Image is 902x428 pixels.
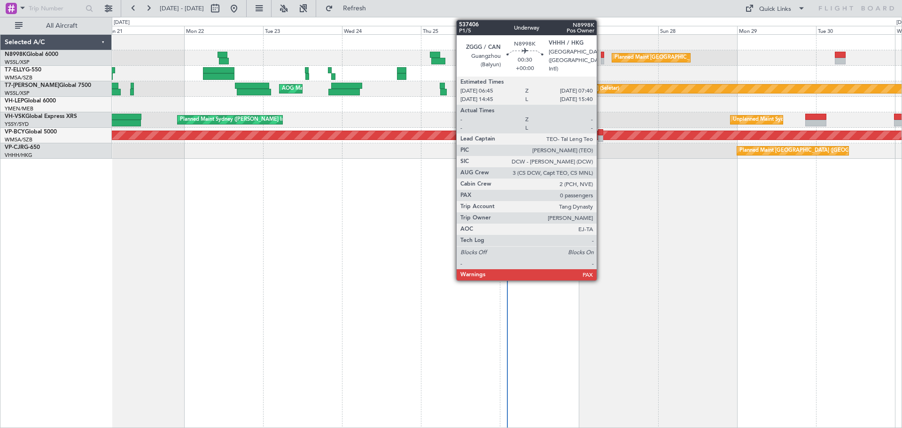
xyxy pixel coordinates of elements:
input: Trip Number [29,1,83,16]
div: Thu 25 [421,26,500,34]
span: All Aircraft [24,23,99,29]
div: Mon 29 [737,26,816,34]
div: Planned Maint [GEOGRAPHIC_DATA] (Seletar) [509,82,619,96]
div: Fri 26 [500,26,579,34]
a: VHHH/HKG [5,152,32,159]
div: Planned Maint [GEOGRAPHIC_DATA] ([GEOGRAPHIC_DATA] Intl) [614,51,771,65]
button: All Aircraft [10,18,102,33]
div: Planned Maint [GEOGRAPHIC_DATA] ([GEOGRAPHIC_DATA] Intl) [739,144,896,158]
div: Mon 22 [184,26,263,34]
span: [DATE] - [DATE] [160,4,204,13]
span: Refresh [335,5,374,12]
span: VH-VSK [5,114,25,119]
div: [DATE] [114,19,130,27]
span: VP-CJR [5,145,24,150]
span: VH-LEP [5,98,24,104]
div: AOG Maint London ([GEOGRAPHIC_DATA]) [282,82,387,96]
a: YMEN/MEB [5,105,33,112]
div: Sun 28 [658,26,737,34]
div: Tue 23 [263,26,342,34]
button: Quick Links [740,1,810,16]
div: Tue 30 [816,26,895,34]
a: N8998KGlobal 6000 [5,52,58,57]
a: VH-LEPGlobal 6000 [5,98,56,104]
a: VP-CJRG-650 [5,145,40,150]
div: Quick Links [759,5,791,14]
a: WMSA/SZB [5,136,32,143]
a: WSSL/XSP [5,59,30,66]
div: Planned Maint Sydney ([PERSON_NAME] Intl) [180,113,289,127]
a: T7-ELLYG-550 [5,67,41,73]
button: Refresh [321,1,377,16]
div: Sun 21 [105,26,184,34]
span: T7-[PERSON_NAME] [5,83,59,88]
a: T7-[PERSON_NAME]Global 7500 [5,83,91,88]
div: Wed 24 [342,26,421,34]
div: Unplanned Maint Sydney ([PERSON_NAME] Intl) [733,113,848,127]
span: T7-ELLY [5,67,25,73]
a: WSSL/XSP [5,90,30,97]
div: Sat 27 [579,26,658,34]
a: VH-VSKGlobal Express XRS [5,114,77,119]
span: N8998K [5,52,26,57]
a: WMSA/SZB [5,74,32,81]
span: VP-BCY [5,129,25,135]
a: YSSY/SYD [5,121,29,128]
a: VP-BCYGlobal 5000 [5,129,57,135]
